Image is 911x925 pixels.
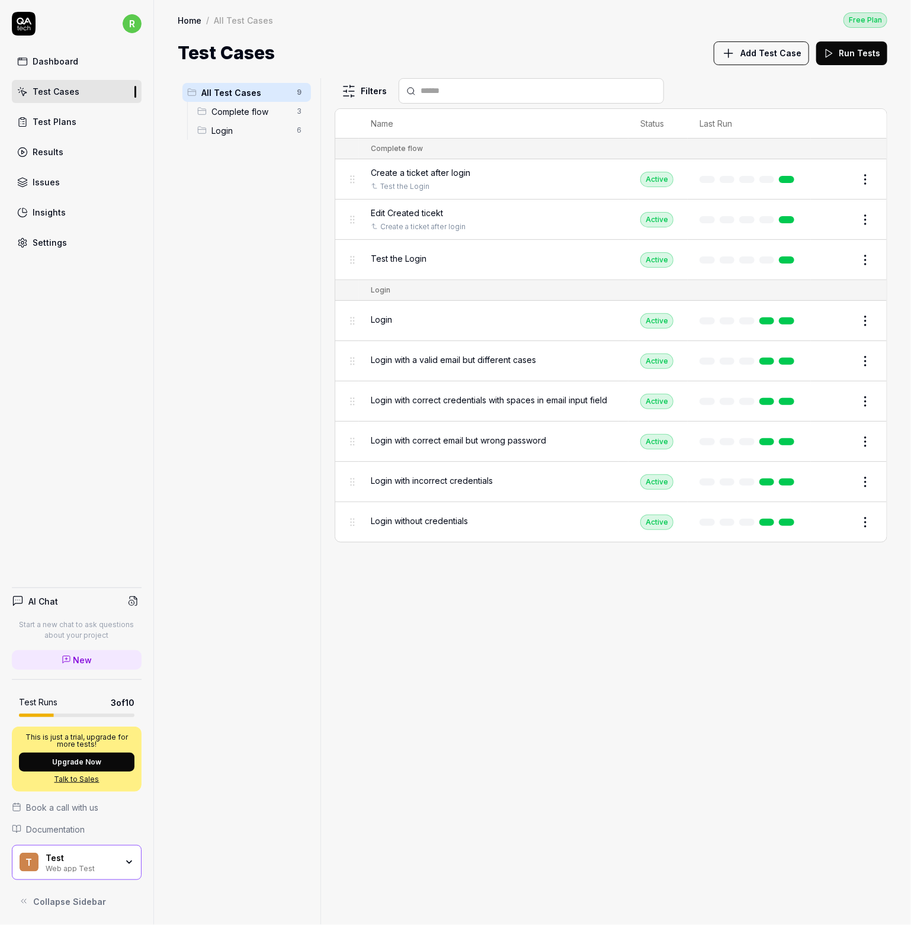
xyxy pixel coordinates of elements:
h4: AI Chat [28,595,58,608]
a: Results [12,140,142,163]
button: Add Test Case [714,41,809,65]
a: Test Plans [12,110,142,133]
span: 6 [292,123,306,137]
p: This is just a trial, upgrade for more tests! [19,734,134,748]
div: Issues [33,176,60,188]
div: Active [640,434,673,449]
th: Last Run [688,109,811,139]
span: Edit Created ticekt [371,207,443,219]
span: Login with correct email but wrong password [371,434,546,447]
div: Drag to reorderComplete flow3 [193,102,311,121]
a: Insights [12,201,142,224]
span: Login [371,313,392,326]
div: Results [33,146,63,158]
a: Home [178,14,201,26]
span: Login with a valid email but different cases [371,354,536,366]
div: Active [640,394,673,409]
h5: Test Runs [19,697,57,708]
div: Test Plans [33,115,76,128]
span: Create a ticket after login [371,166,470,179]
div: Dashboard [33,55,78,68]
span: 9 [292,85,306,99]
span: Login with correct credentials with spaces in email input field [371,394,607,406]
button: Upgrade Now [19,753,134,772]
div: Complete flow [371,143,423,154]
div: Active [640,313,673,329]
tr: Login with incorrect credentialsActive [335,462,887,502]
button: Run Tests [816,41,887,65]
a: Dashboard [12,50,142,73]
span: 3 [292,104,306,118]
div: Settings [33,236,67,249]
button: r [123,12,142,36]
th: Name [359,109,628,139]
span: Login with incorrect credentials [371,474,493,487]
tr: Create a ticket after loginTest the LoginActive [335,159,887,200]
a: Talk to Sales [19,774,134,785]
p: Start a new chat to ask questions about your project [12,619,142,641]
div: Login [371,285,390,296]
tr: Login with correct credentials with spaces in email input fieldActive [335,381,887,422]
tr: Login without credentialsActive [335,502,887,542]
div: Insights [33,206,66,219]
button: Collapse Sidebar [12,889,142,913]
span: 3 of 10 [111,696,134,709]
span: Collapse Sidebar [33,895,106,908]
a: Documentation [12,823,142,836]
span: New [73,654,92,666]
div: All Test Cases [214,14,273,26]
a: Book a call with us [12,801,142,814]
div: Web app Test [46,863,117,872]
span: Add Test Case [740,47,801,59]
a: Settings [12,231,142,254]
tr: Edit Created ticektCreate a ticket after loginActive [335,200,887,240]
a: New [12,650,142,670]
a: Test the Login [380,181,429,192]
tr: Login with a valid email but different casesActive [335,341,887,381]
h1: Test Cases [178,40,275,66]
tr: LoginActive [335,301,887,341]
div: Active [640,172,673,187]
span: Book a call with us [26,801,98,814]
button: Filters [335,79,394,103]
div: Test Cases [33,85,79,98]
a: Test Cases [12,80,142,103]
div: Test [46,853,117,863]
span: All Test Cases [201,86,290,99]
button: TTestWeb app Test [12,845,142,881]
span: r [123,14,142,33]
div: Drag to reorderLogin6 [193,121,311,140]
span: Documentation [26,823,85,836]
span: Login [211,124,290,137]
div: Active [640,515,673,530]
div: Active [640,474,673,490]
div: Active [640,354,673,369]
span: Login without credentials [371,515,468,527]
a: Create a ticket after login [380,221,466,232]
span: Test the Login [371,252,426,265]
button: Free Plan [843,12,887,28]
span: Complete flow [211,105,290,118]
div: Active [640,212,673,227]
div: / [206,14,209,26]
th: Status [628,109,688,139]
tr: Test the LoginActive [335,240,887,280]
tr: Login with correct email but wrong passwordActive [335,422,887,462]
a: Issues [12,171,142,194]
span: T [20,853,39,872]
div: Active [640,252,673,268]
